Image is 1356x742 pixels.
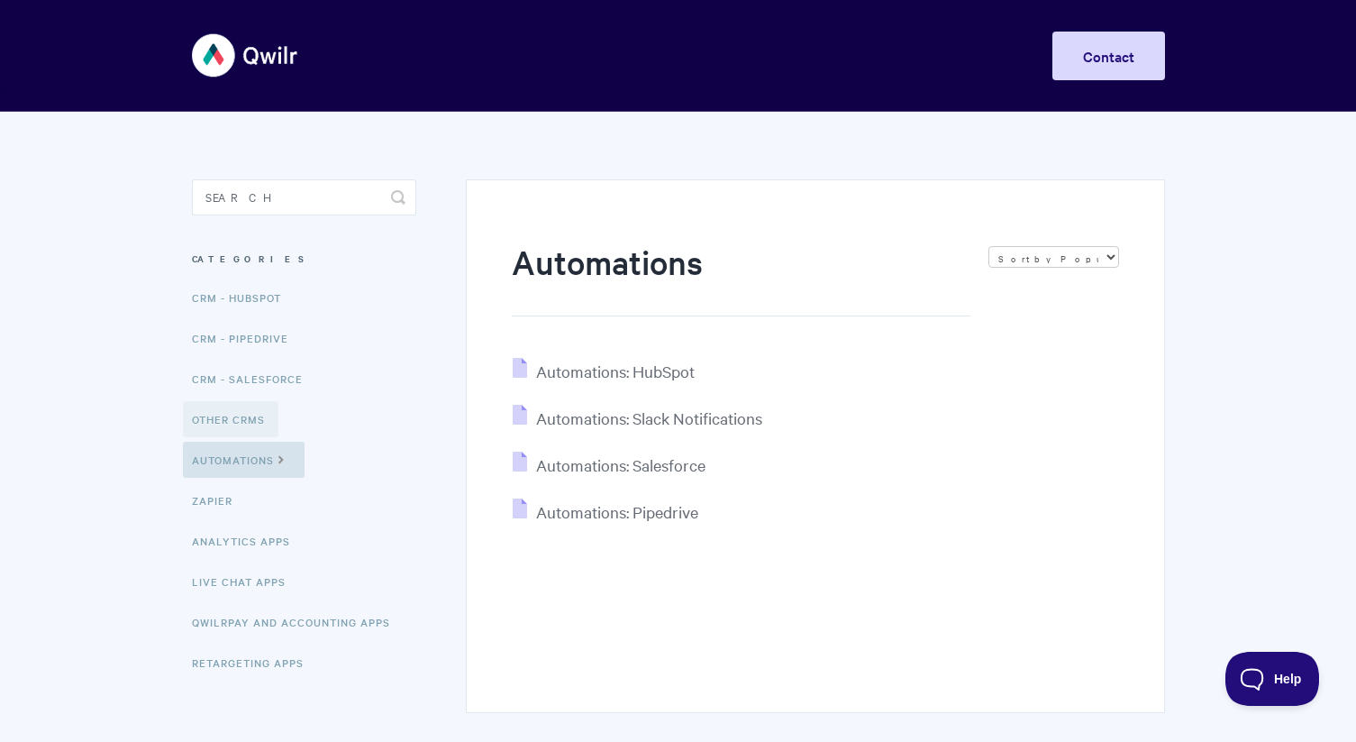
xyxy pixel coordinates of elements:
select: Page reloads on selection [988,246,1119,268]
span: Automations: Slack Notifications [536,408,762,428]
iframe: Toggle Customer Support [1225,652,1320,706]
span: Automations: Pipedrive [536,501,698,522]
a: Other CRMs [183,401,278,437]
img: Qwilr Help Center [192,22,299,89]
h3: Categories [192,243,416,275]
a: Live Chat Apps [192,563,299,600]
a: QwilrPay and Accounting Apps [192,604,404,640]
a: Automations: Slack Notifications [513,408,762,428]
a: CRM - Pipedrive [192,320,302,356]
a: Zapier [192,482,246,518]
input: Search [192,179,416,215]
a: Retargeting Apps [192,645,317,681]
a: Automations: Pipedrive [513,501,698,522]
a: Analytics Apps [192,523,304,559]
span: Automations: HubSpot [536,361,695,381]
a: Automations: Salesforce [513,454,705,475]
a: Automations [183,442,305,478]
a: CRM - HubSpot [192,279,295,316]
a: Contact [1052,32,1165,80]
span: Automations: Salesforce [536,454,705,475]
a: Automations: HubSpot [513,361,695,381]
a: CRM - Salesforce [192,361,316,397]
h1: Automations [512,239,969,316]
